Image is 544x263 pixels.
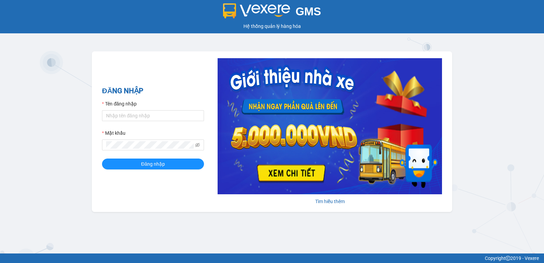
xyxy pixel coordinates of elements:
label: Mật khẩu [102,129,125,137]
h2: ĐĂNG NHẬP [102,85,204,97]
a: GMS [223,10,321,16]
span: GMS [295,5,321,18]
input: Mật khẩu [106,141,194,149]
img: logo 2 [223,3,290,18]
span: Đăng nhập [141,160,165,168]
img: banner-0 [218,58,442,194]
label: Tên đăng nhập [102,100,137,108]
span: copyright [506,256,510,261]
div: Copyright 2019 - Vexere [5,254,539,262]
button: Đăng nhập [102,159,204,169]
input: Tên đăng nhập [102,110,204,121]
div: Tìm hiểu thêm [218,198,442,205]
span: eye-invisible [195,143,200,147]
div: Hệ thống quản lý hàng hóa [2,22,542,30]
